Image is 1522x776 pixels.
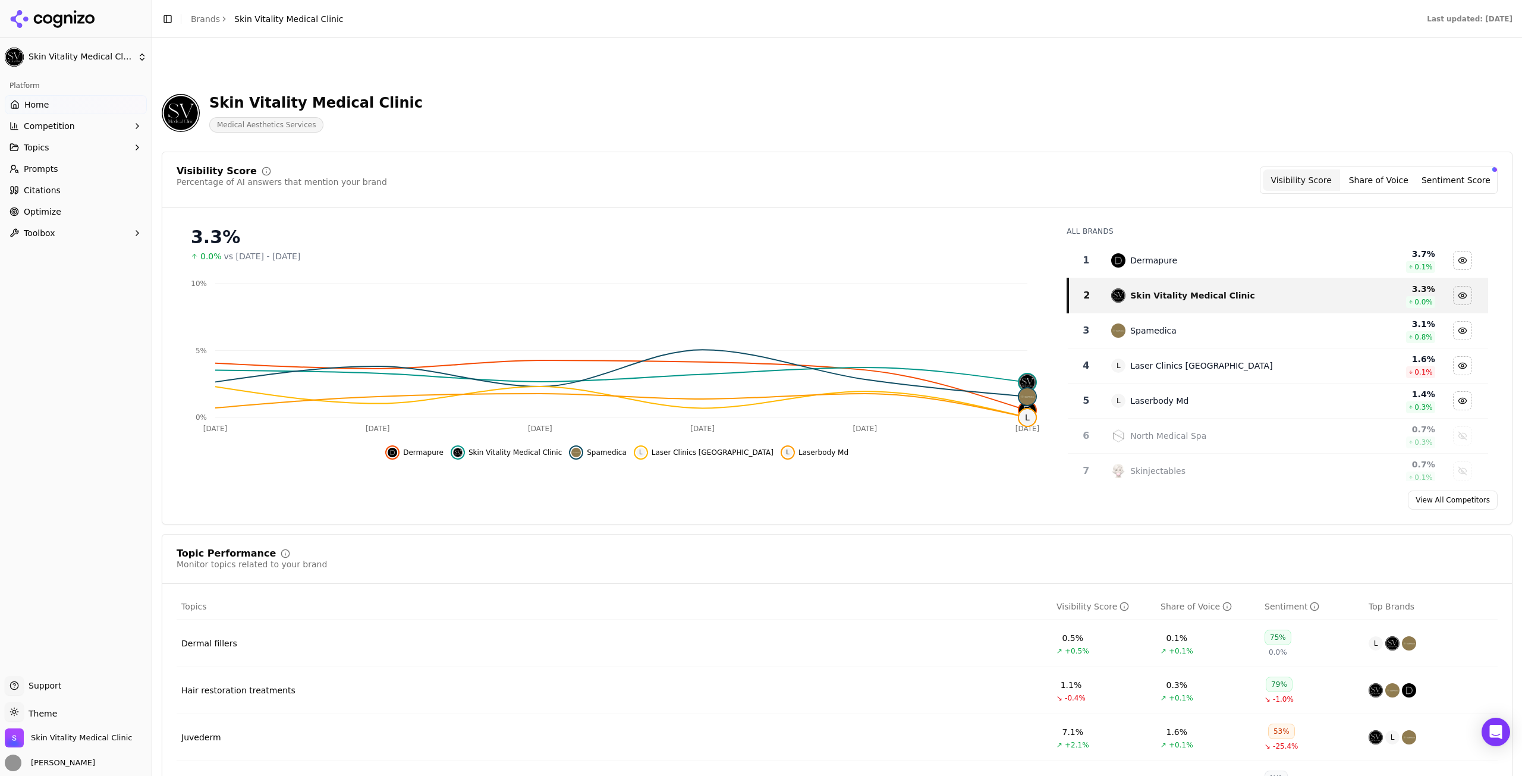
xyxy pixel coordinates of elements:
span: +0.1% [1169,693,1193,703]
tr: 6north medical spaNorth Medical Spa0.7%0.3%Show north medical spa data [1068,419,1488,454]
a: Optimize [5,202,147,221]
div: 0.5% [1062,632,1084,644]
span: 0.8 % [1414,332,1433,342]
div: Platform [5,76,147,95]
div: 3.3 % [1324,283,1435,295]
span: Support [24,680,61,692]
a: Home [5,95,147,114]
span: Top Brands [1369,601,1414,612]
tspan: [DATE] [366,425,390,433]
span: Dermapure [403,448,444,457]
button: Hide skin vitality medical clinic data [451,445,562,460]
div: Laser Clinics [GEOGRAPHIC_DATA] [1130,360,1272,372]
div: 3 [1073,323,1099,338]
div: Sentiment [1265,601,1319,612]
button: Share of Voice [1340,169,1417,191]
nav: breadcrumb [191,13,344,25]
button: Open organization switcher [5,728,132,747]
span: Competition [24,120,75,132]
div: Hair restoration treatments [181,684,295,696]
button: Competition [5,117,147,136]
div: 79% [1266,677,1293,692]
a: Prompts [5,159,147,178]
span: Skin Vitality Medical Clinic [468,448,562,457]
div: 1.1% [1061,679,1082,691]
div: Laserbody Md [1130,395,1188,407]
div: Skin Vitality Medical Clinic [1130,290,1254,301]
span: Laserbody Md [798,448,848,457]
img: spamedica [1019,388,1036,405]
span: +0.1% [1169,646,1193,656]
span: ↘ [1056,693,1062,703]
span: Laser Clinics [GEOGRAPHIC_DATA] [652,448,773,457]
span: 0.0 % [1414,297,1433,307]
button: Hide dermapure data [385,445,444,460]
tr: 1dermapureDermapure3.7%0.1%Hide dermapure data [1068,243,1488,278]
span: ↗ [1161,740,1166,750]
img: skin vitality medical clinic [1369,730,1383,744]
button: Hide laserbody md data [1453,391,1472,410]
div: 53% [1268,724,1295,739]
span: Theme [24,709,57,718]
a: View All Competitors [1408,491,1498,510]
img: skin vitality medical clinic [1111,288,1125,303]
span: +0.1% [1169,740,1193,750]
span: L [636,448,646,457]
span: 0.1 % [1414,262,1433,272]
span: -0.4% [1065,693,1086,703]
button: Toolbox [5,224,147,243]
button: Show north medical spa data [1453,426,1472,445]
img: skin vitality medical clinic [453,448,463,457]
button: Topics [5,138,147,157]
img: Skin Vitality Medical Clinic [5,48,24,67]
a: Brands [191,14,220,24]
button: Hide laserbody md data [781,445,848,460]
button: Visibility Score [1263,169,1340,191]
div: 1.6 % [1324,353,1435,365]
span: [PERSON_NAME] [26,758,95,768]
span: Spamedica [587,448,627,457]
span: ↘ [1265,695,1271,704]
tspan: [DATE] [203,425,228,433]
span: Optimize [24,206,61,218]
div: 5 [1073,394,1099,408]
img: skin vitality medical clinic [1369,683,1383,698]
img: spamedica [1402,636,1416,651]
span: 0.0% [1269,648,1287,657]
div: 75% [1265,630,1291,645]
span: -25.4% [1273,742,1298,751]
button: Hide spamedica data [1453,321,1472,340]
span: 0.0% [200,250,222,262]
img: spamedica [1111,323,1125,338]
div: Dermal fillers [181,637,237,649]
div: Visibility Score [1056,601,1129,612]
span: L [1111,394,1125,408]
span: Citations [24,184,61,196]
span: Home [24,99,49,111]
div: 7.1% [1062,726,1084,738]
span: Medical Aesthetics Services [209,117,323,133]
span: L [1369,636,1383,651]
img: spamedica [1402,730,1416,744]
button: Hide laser clinics canada data [634,445,773,460]
span: Topics [24,142,49,153]
a: Citations [5,181,147,200]
div: 3.3% [191,227,1043,248]
div: 1 [1073,253,1099,268]
img: dermapure [1402,683,1416,698]
div: Share of Voice [1161,601,1232,612]
tspan: 5% [196,347,207,355]
div: 0.1% [1166,632,1188,644]
tr: 5LLaserbody Md1.4%0.3%Hide laserbody md data [1068,384,1488,419]
tspan: 10% [191,279,207,288]
button: Show skinjectables data [1453,461,1472,480]
img: spamedica [571,448,581,457]
button: Hide skin vitality medical clinic data [1453,286,1472,305]
span: ↗ [1161,693,1166,703]
div: All Brands [1067,227,1488,236]
div: Last updated: [DATE] [1427,14,1512,24]
img: Skin Vitality Medical Clinic [162,94,200,132]
span: Prompts [24,163,58,175]
a: Juvederm [181,731,221,743]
